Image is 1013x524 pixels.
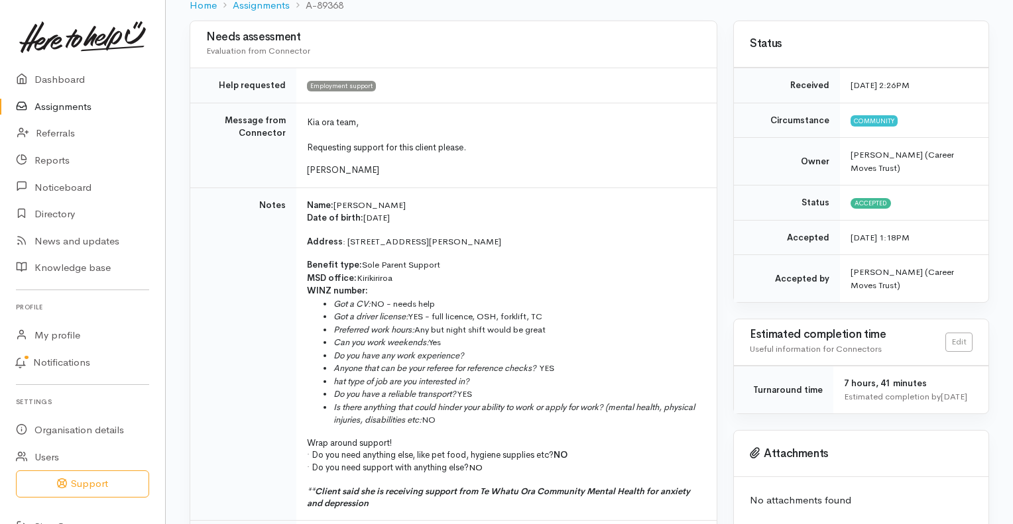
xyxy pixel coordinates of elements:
[190,103,296,187] td: Message from Connector
[16,298,149,316] h6: Profile
[851,79,910,91] time: [DATE] 2:26PM
[307,259,362,270] span: Benefit type:
[307,142,466,153] span: Requesting support for this client please.
[206,45,310,56] span: Evaluation from Connector
[469,462,483,473] span: NO
[307,81,376,91] span: Employment support
[307,449,554,460] span: · Do you need anything else, like pet food, hygiene supplies etc?
[333,401,695,426] span: NO
[851,115,898,126] span: Community
[333,388,456,399] span: Do you have a reliable transport?
[333,362,701,375] li: YES
[333,337,441,348] span: Yes
[941,391,967,402] time: [DATE]
[16,393,149,411] h6: Settings
[750,343,882,354] span: Useful information for Connectors
[307,462,469,473] span: · Do you need support with anything else?
[357,272,392,284] span: Kirikiriroa
[457,388,472,399] span: YES
[333,350,464,361] span: Do you have any work experience?
[734,185,840,221] td: Status
[307,437,392,448] span: Wrap around support!
[307,212,363,223] span: Date of birth:
[333,298,371,309] span: Got a CV:
[190,187,296,520] td: Notes
[307,272,357,284] span: MSD office:
[333,311,408,322] span: Got a driver license:
[851,149,954,174] span: [PERSON_NAME] (Career Moves Trust)
[333,337,429,348] i: Can you work weekends:
[333,199,406,211] span: [PERSON_NAME]
[307,236,501,247] span: : [STREET_ADDRESS][PERSON_NAME]
[307,285,368,296] span: WINZ number:
[307,486,690,509] b: **Client said she is receiving support from Te Whatu Ora Community Mental Health for anxiety and ...
[734,68,840,103] td: Received
[734,220,840,255] td: Accepted
[333,324,546,335] span: Any but night shift would be great
[333,362,536,374] span: Anyone that can be your referee for reference checks?
[333,376,469,387] span: hat type of job are you interested in?
[851,232,910,243] time: [DATE] 1:18PM
[362,259,440,270] span: Sole Parent Support
[734,255,840,303] td: Accepted by
[750,447,973,460] h3: Attachments
[333,324,414,335] i: Preferred work hours:
[408,311,542,322] span: YES - full licence, OSH, forklift, TC
[363,212,390,223] span: [DATE]
[206,31,701,44] h3: Needs assessment
[734,103,840,138] td: Circumstance
[307,199,333,211] span: Name:
[307,236,343,247] span: Address
[307,117,359,128] span: Kia ora team,
[945,333,973,352] a: Edit
[844,390,973,403] div: Estimated completion by
[750,493,973,508] p: No attachments found
[844,378,927,389] span: 7 hours, 41 minutes
[840,255,988,303] td: [PERSON_NAME] (Career Moves Trust)
[851,198,891,209] span: Accepted
[554,449,567,460] span: NO
[190,68,296,103] td: Help requested
[734,138,840,185] td: Owner
[750,329,945,341] h3: Estimated completion time
[371,298,435,309] span: NO - needs help
[734,366,833,414] td: Turnaround time
[333,401,695,426] i: Is there anything that could hinder your ability to work or apply for work? (mental health, physi...
[16,470,149,498] button: Support
[750,38,973,50] h3: Status
[307,164,379,176] span: [PERSON_NAME]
